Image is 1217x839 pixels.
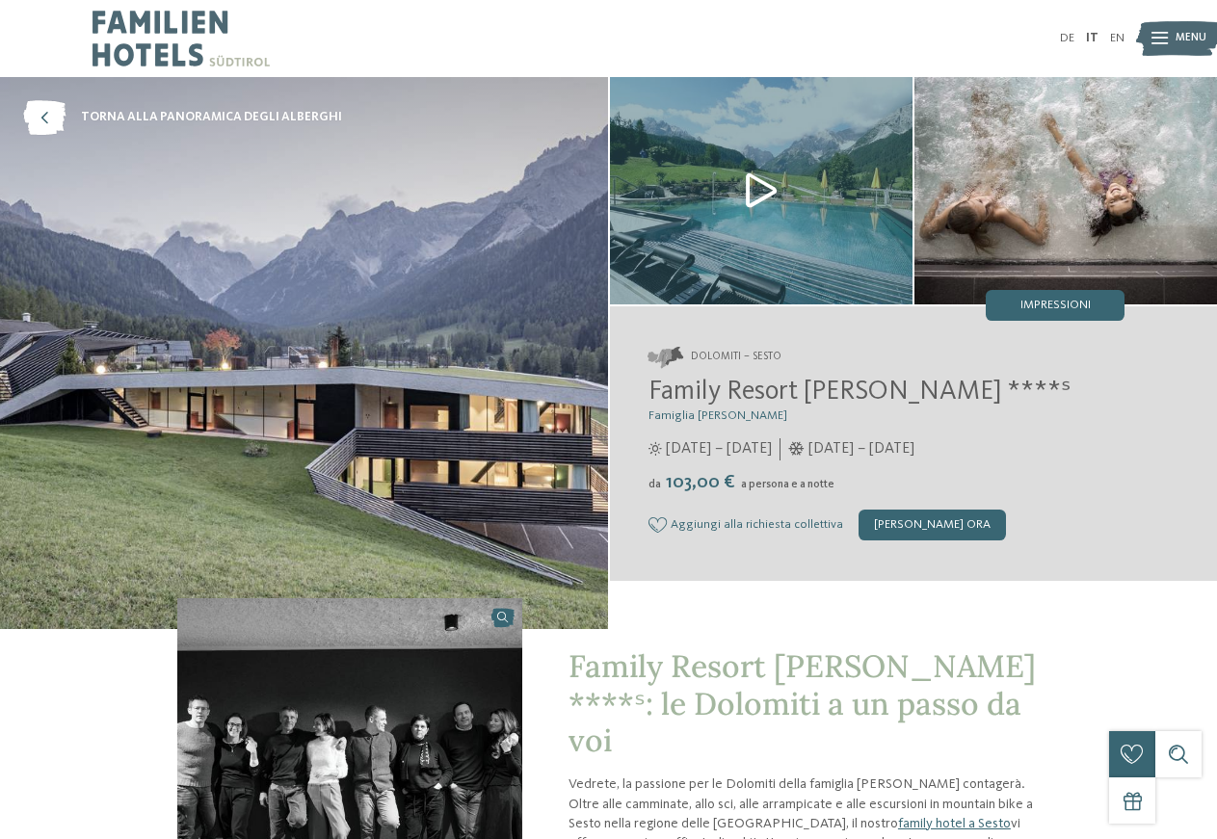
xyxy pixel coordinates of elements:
[648,479,661,490] span: da
[1060,32,1074,44] a: DE
[788,442,805,456] i: Orari d'apertura inverno
[648,379,1071,406] span: Family Resort [PERSON_NAME] ****ˢ
[648,409,787,422] span: Famiglia [PERSON_NAME]
[898,817,1011,830] a: family hotel a Sesto
[859,510,1006,540] div: [PERSON_NAME] ora
[23,100,342,135] a: torna alla panoramica degli alberghi
[1020,300,1091,312] span: Impressioni
[1086,32,1098,44] a: IT
[671,518,843,532] span: Aggiungi alla richiesta collettiva
[1176,31,1206,46] span: Menu
[81,109,342,126] span: torna alla panoramica degli alberghi
[569,646,1036,760] span: Family Resort [PERSON_NAME] ****ˢ: le Dolomiti a un passo da voi
[691,350,781,365] span: Dolomiti – Sesto
[666,438,772,459] span: [DATE] – [DATE]
[648,442,662,456] i: Orari d'apertura estate
[808,438,914,459] span: [DATE] – [DATE]
[663,473,739,492] span: 103,00 €
[1110,32,1124,44] a: EN
[741,479,834,490] span: a persona e a notte
[914,77,1217,304] img: Il nostro family hotel a Sesto, il vostro rifugio sulle Dolomiti.
[610,77,913,304] img: Il nostro family hotel a Sesto, il vostro rifugio sulle Dolomiti.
